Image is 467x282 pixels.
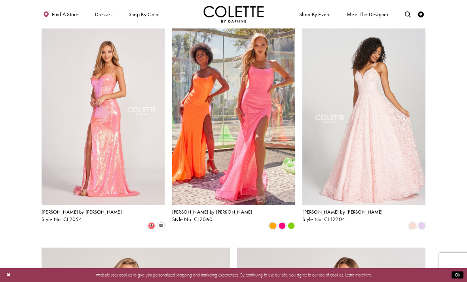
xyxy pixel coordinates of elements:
[93,6,114,23] span: Dresses
[172,26,295,205] a: Visit Colette by Daphne Style No. CL2060 Page
[302,216,345,223] span: Style No. CL12204
[172,209,252,215] span: [PERSON_NAME] by [PERSON_NAME]
[43,271,424,279] p: Website uses cookies to give you personalized shopping and marketing experiences. By continuing t...
[148,222,155,229] i: Coral/Multi
[4,270,13,280] button: Close Dialog
[418,222,425,229] i: Lilac
[42,209,122,215] span: [PERSON_NAME] by [PERSON_NAME]
[172,210,252,222] div: Colette by Daphne Style No. CL2060
[279,222,286,229] i: Hot Pink
[347,11,389,17] span: Meet the designer
[288,222,295,229] i: Lime
[203,6,264,23] img: Colette by Daphne
[269,222,276,229] i: Orange
[158,222,165,229] i: White/Multi
[42,26,165,205] a: Visit Colette by Daphne Style No. CL2054 Page
[42,216,82,223] span: Style No. CL2054
[302,209,383,215] span: [PERSON_NAME] by [PERSON_NAME]
[203,6,264,23] a: Visit Home Page
[302,210,383,222] div: Colette by Daphne Style No. CL12204
[364,272,371,278] a: here
[452,271,463,279] button: Submit Dialog
[345,6,390,23] a: Meet the designer
[302,26,425,205] a: Visit Colette by Daphne Style No. CL12204 Page
[129,11,160,17] span: Shop by color
[403,6,412,23] a: Toggle search
[52,11,79,17] span: Find a store
[42,6,80,23] a: Find a store
[172,216,213,223] span: Style No. CL2060
[416,6,425,23] a: Check Wishlist
[127,6,161,23] span: Shop by color
[298,6,332,23] span: Shop By Event
[42,210,122,222] div: Colette by Daphne Style No. CL2054
[299,11,330,17] span: Shop By Event
[95,11,112,17] span: Dresses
